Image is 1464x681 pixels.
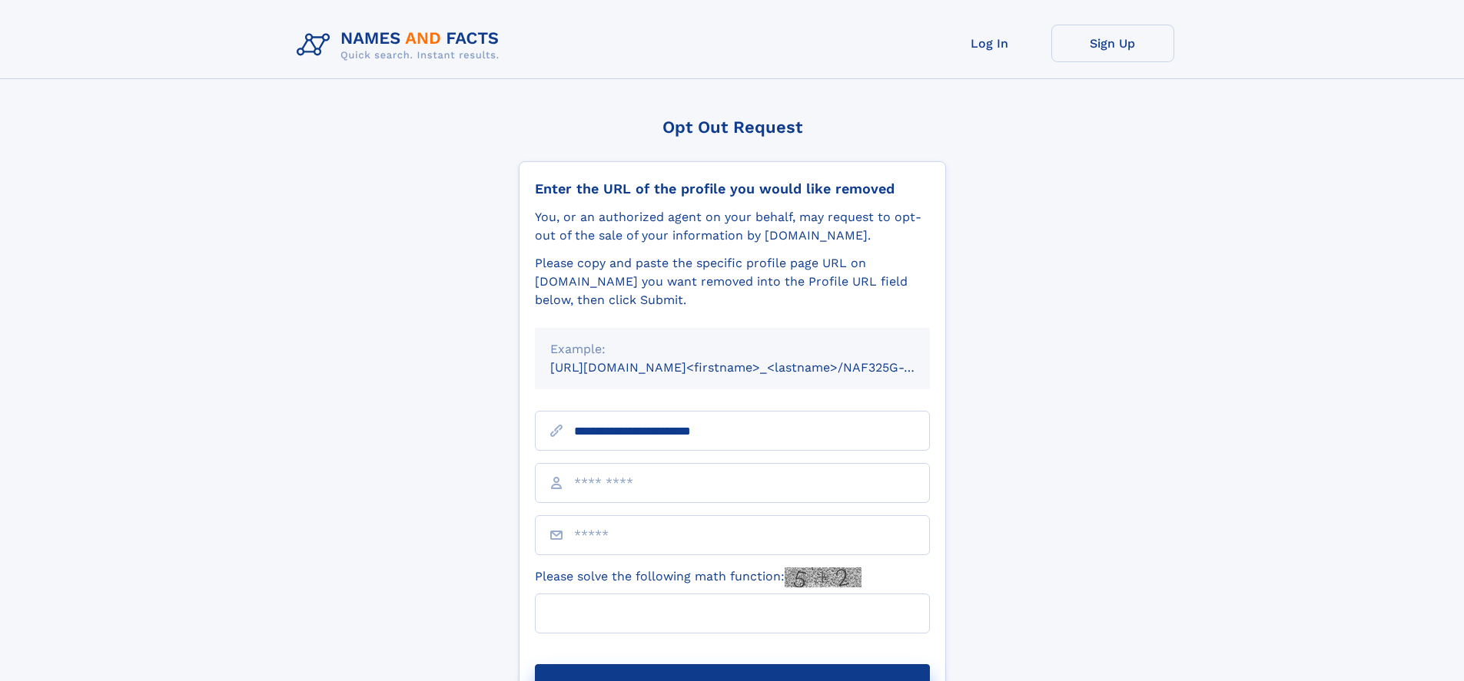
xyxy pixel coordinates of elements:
a: Sign Up [1051,25,1174,62]
a: Log In [928,25,1051,62]
label: Please solve the following math function: [535,567,861,587]
div: Opt Out Request [519,117,946,137]
div: Enter the URL of the profile you would like removed [535,180,930,197]
div: You, or an authorized agent on your behalf, may request to opt-out of the sale of your informatio... [535,208,930,245]
small: [URL][DOMAIN_NAME]<firstname>_<lastname>/NAF325G-xxxxxxxx [550,360,959,375]
div: Example: [550,340,915,359]
div: Please copy and paste the specific profile page URL on [DOMAIN_NAME] you want removed into the Pr... [535,254,930,309]
img: Logo Names and Facts [290,25,512,66]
